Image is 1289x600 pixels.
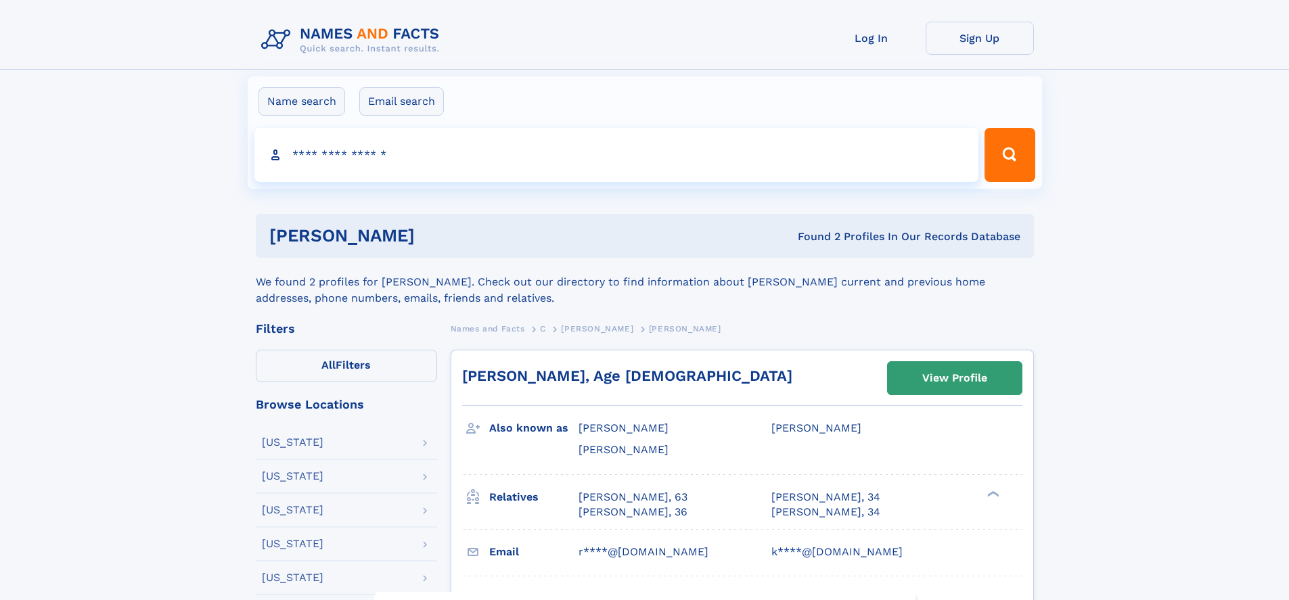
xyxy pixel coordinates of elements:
span: C [540,324,546,333]
a: [PERSON_NAME], 34 [771,505,880,520]
span: [PERSON_NAME] [579,443,669,456]
button: Search Button [985,128,1035,182]
label: Name search [258,87,345,116]
h1: [PERSON_NAME] [269,227,606,244]
div: Found 2 Profiles In Our Records Database [606,229,1020,244]
span: [PERSON_NAME] [649,324,721,333]
h3: Also known as [489,417,579,440]
input: search input [254,128,979,182]
a: [PERSON_NAME], 63 [579,490,687,505]
a: C [540,320,546,337]
a: View Profile [888,362,1022,394]
a: Sign Up [926,22,1034,55]
span: [PERSON_NAME] [579,421,669,434]
label: Email search [359,87,444,116]
a: Log In [817,22,926,55]
div: ❯ [984,489,1000,498]
a: [PERSON_NAME], 34 [771,490,880,505]
div: [US_STATE] [262,471,323,482]
div: [US_STATE] [262,437,323,448]
div: Browse Locations [256,398,437,411]
a: [PERSON_NAME] [561,320,633,337]
div: View Profile [922,363,987,394]
div: [US_STATE] [262,505,323,515]
div: We found 2 profiles for [PERSON_NAME]. Check out our directory to find information about [PERSON_... [256,258,1034,306]
h3: Email [489,540,579,563]
div: [US_STATE] [262,572,323,583]
div: Filters [256,323,437,335]
label: Filters [256,350,437,382]
span: [PERSON_NAME] [771,421,861,434]
h3: Relatives [489,486,579,509]
span: [PERSON_NAME] [561,324,633,333]
img: Logo Names and Facts [256,22,451,58]
span: All [321,359,336,371]
a: Names and Facts [451,320,525,337]
div: [US_STATE] [262,538,323,549]
a: [PERSON_NAME], Age [DEMOGRAPHIC_DATA] [462,367,792,384]
a: [PERSON_NAME], 36 [579,505,687,520]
